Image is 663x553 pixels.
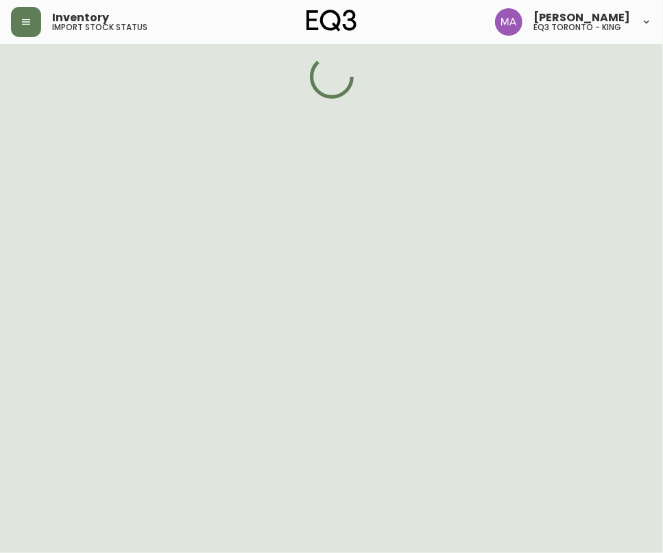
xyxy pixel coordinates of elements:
[495,8,522,36] img: 4f0989f25cbf85e7eb2537583095d61e
[52,23,147,32] h5: import stock status
[533,12,630,23] span: [PERSON_NAME]
[52,12,109,23] span: Inventory
[306,10,357,32] img: logo
[533,23,621,32] h5: eq3 toronto - king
